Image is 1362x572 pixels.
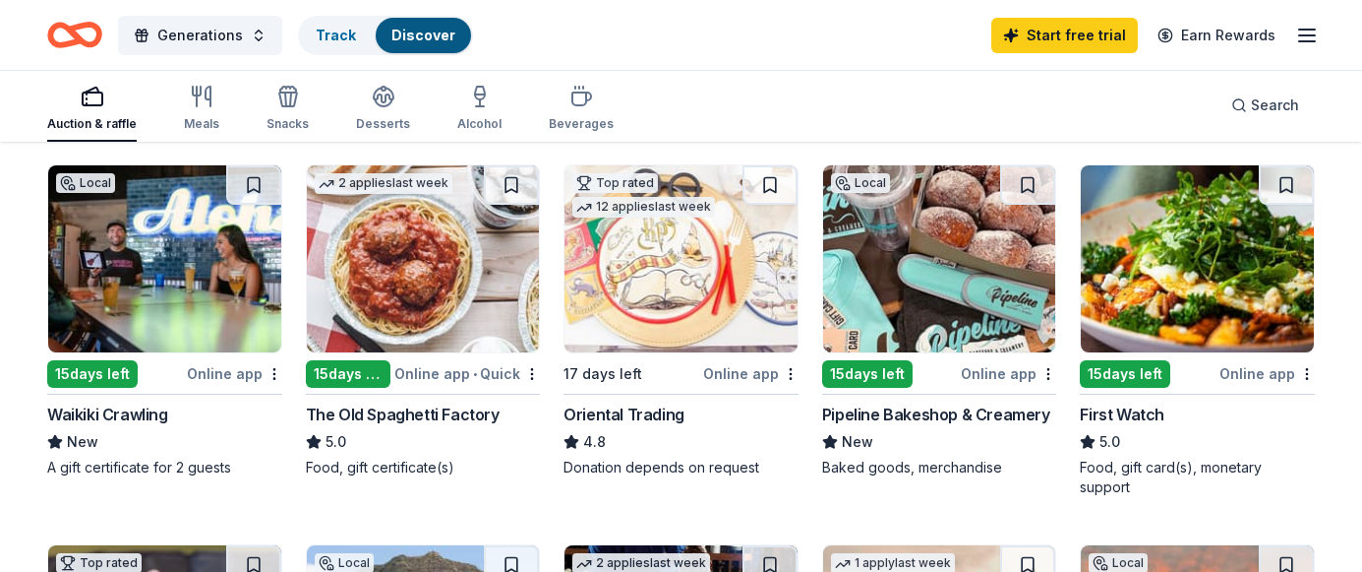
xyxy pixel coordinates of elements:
img: Image for The Old Spaghetti Factory [307,165,540,352]
a: Image for Oriental TradingTop rated12 applieslast week17 days leftOnline appOriental Trading4.8Do... [563,164,799,477]
button: Snacks [266,77,309,142]
a: Earn Rewards [1146,18,1287,53]
a: Home [47,12,102,58]
div: Food, gift card(s), monetary support [1080,458,1315,497]
div: Baked goods, merchandise [822,458,1057,477]
div: 15 days left [47,360,138,388]
button: Generations [118,16,282,55]
div: Desserts [356,116,410,132]
a: Image for The Old Spaghetti Factory2 applieslast week15days leftOnline app•QuickThe Old Spaghetti... [306,164,541,477]
a: Image for First Watch15days leftOnline appFirst Watch5.0Food, gift card(s), monetary support [1080,164,1315,497]
span: • [473,366,477,382]
div: Meals [184,116,219,132]
button: Meals [184,77,219,142]
div: 15 days left [1080,360,1170,388]
div: The Old Spaghetti Factory [306,403,500,426]
div: Online app [961,361,1056,386]
div: 2 applies last week [315,173,452,194]
img: Image for Waikiki Crawling [48,165,281,352]
button: Desserts [356,77,410,142]
div: Top rated [572,173,658,193]
button: Search [1215,86,1315,125]
div: Online app Quick [394,361,540,386]
span: 4.8 [583,430,606,454]
img: Image for First Watch [1081,165,1314,352]
div: Alcohol [457,116,502,132]
div: Oriental Trading [563,403,684,426]
span: Generations [157,24,243,47]
div: First Watch [1080,403,1164,426]
div: Food, gift certificate(s) [306,458,541,477]
div: Snacks [266,116,309,132]
button: Auction & raffle [47,77,137,142]
div: Waikiki Crawling [47,403,168,426]
button: TrackDiscover [298,16,473,55]
span: 5.0 [1099,430,1120,454]
div: Local [56,173,115,193]
div: 17 days left [563,362,642,386]
span: Search [1251,94,1299,117]
a: Image for Waikiki CrawlingLocal15days leftOnline appWaikiki CrawlingNewA gift certificate for 2 g... [47,164,282,477]
div: 15 days left [822,360,913,388]
a: Track [316,27,356,43]
span: New [67,430,98,454]
div: Online app [1219,361,1315,386]
div: Auction & raffle [47,116,137,132]
div: A gift certificate for 2 guests [47,458,282,477]
a: Start free trial [991,18,1138,53]
button: Alcohol [457,77,502,142]
img: Image for Pipeline Bakeshop & Creamery [823,165,1056,352]
img: Image for Oriental Trading [564,165,798,352]
div: Beverages [549,116,614,132]
span: New [842,430,873,454]
span: 5.0 [326,430,346,454]
div: 15 days left [306,360,391,388]
button: Beverages [549,77,614,142]
div: Online app [187,361,282,386]
a: Discover [391,27,455,43]
div: Online app [703,361,799,386]
a: Image for Pipeline Bakeshop & CreameryLocal15days leftOnline appPipeline Bakeshop & CreameryNewBa... [822,164,1057,477]
div: Local [831,173,890,193]
div: Pipeline Bakeshop & Creamery [822,403,1050,426]
div: Donation depends on request [563,458,799,477]
div: 12 applies last week [572,197,715,218]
